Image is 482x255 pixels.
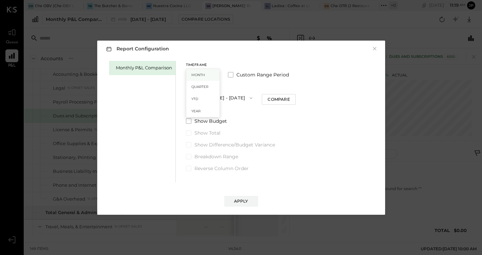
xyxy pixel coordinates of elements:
button: M09[DATE] - [DATE] [186,92,257,104]
button: Apply [224,196,258,207]
span: YTD [191,97,198,101]
span: Breakdown Range [194,153,238,160]
div: Range [186,87,257,90]
div: Monthly P&L Comparison [116,65,172,71]
button: Compare [262,94,296,105]
div: Compare [268,96,290,102]
span: Custom Range Period [236,71,289,78]
span: Show Difference/Budget Variance [194,141,275,148]
button: × [372,45,378,52]
span: Show Total [194,130,221,136]
div: Apply [234,198,248,204]
div: Timeframe [186,64,220,67]
h3: Report Configuration [105,45,169,53]
span: Reverse Column Order [194,165,249,172]
span: Show Budget [194,118,227,124]
span: Month [191,73,205,77]
span: Quarter [191,85,208,89]
span: Year [191,109,201,113]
